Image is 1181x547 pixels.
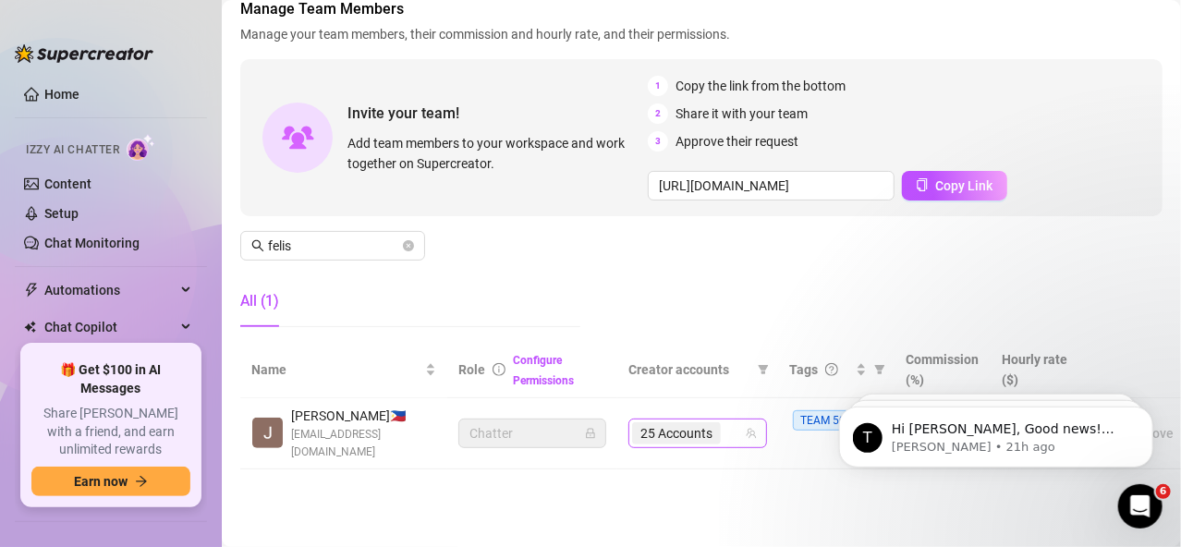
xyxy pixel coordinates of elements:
span: Earn now [74,474,128,489]
span: Chatter [469,419,595,447]
span: Approve their request [676,131,798,152]
span: 25 Accounts [640,423,712,444]
span: 6 [1156,484,1171,499]
span: filter [754,356,773,383]
span: Copy Link [936,178,993,193]
a: Configure Permissions [513,354,574,387]
a: Home [44,87,79,102]
th: Name [240,342,447,398]
img: Chat Copilot [24,321,36,334]
th: Commission (%) [895,342,991,398]
span: [PERSON_NAME] 🇵🇭 [291,406,436,426]
span: 1 [648,76,668,96]
span: question-circle [825,363,838,376]
span: Automations [44,275,176,305]
span: copy [916,178,929,191]
span: info-circle [493,363,505,376]
span: Invite your team! [347,102,648,125]
img: logo-BBDzfeDw.svg [15,44,153,63]
a: Setup [44,206,79,221]
iframe: Intercom notifications message [811,368,1181,497]
span: arrow-right [135,475,148,488]
span: 2 [648,103,668,124]
div: All (1) [240,290,279,312]
span: 🎁 Get $100 in AI Messages [31,361,190,397]
input: Search members [268,236,399,256]
span: filter [874,364,885,375]
span: filter [758,364,769,375]
span: Role [458,362,485,377]
img: John Dhel Felisco [252,418,283,448]
span: Creator accounts [628,359,750,380]
span: [EMAIL_ADDRESS][DOMAIN_NAME] [291,426,436,461]
span: lock [585,428,596,439]
span: TEAM 50 [793,410,853,431]
span: Chat Copilot [44,312,176,342]
span: Share [PERSON_NAME] with a friend, and earn unlimited rewards [31,405,190,459]
iframe: Intercom live chat [1118,484,1163,529]
img: AI Chatter [127,134,155,161]
span: Copy the link from the bottom [676,76,846,96]
span: filter [871,356,889,383]
button: Copy Link [902,171,1007,201]
span: Manage your team members, their commission and hourly rate, and their permissions. [240,24,1163,44]
span: 3 [648,131,668,152]
a: Content [44,176,91,191]
button: Earn nowarrow-right [31,467,190,496]
span: thunderbolt [24,283,39,298]
a: Chat Monitoring [44,236,140,250]
th: Hourly rate ($) [991,342,1087,398]
button: close-circle [403,240,414,251]
span: team [746,428,757,439]
span: Share it with your team [676,103,808,124]
span: Name [251,359,421,380]
span: Izzy AI Chatter [26,141,119,159]
span: search [251,239,264,252]
span: 25 Accounts [632,422,721,444]
span: Add team members to your workspace and work together on Supercreator. [347,133,640,174]
span: Tags [789,359,818,380]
